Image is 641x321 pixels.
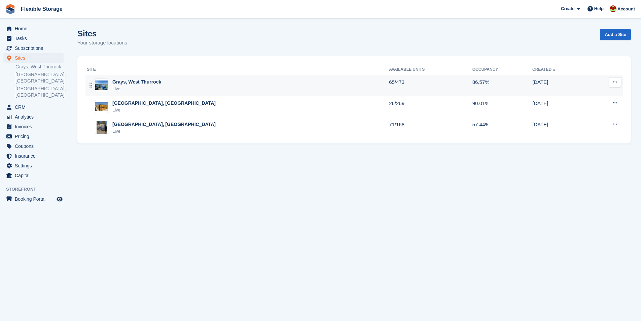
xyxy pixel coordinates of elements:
th: Available Units [389,64,472,75]
td: 57.44% [472,117,532,138]
a: [GEOGRAPHIC_DATA], [GEOGRAPHIC_DATA] [15,71,64,84]
a: Preview store [56,195,64,203]
div: Grays, West Thurrock [112,78,161,86]
div: [GEOGRAPHIC_DATA], [GEOGRAPHIC_DATA] [112,121,216,128]
span: Sites [15,53,55,63]
a: menu [3,53,64,63]
a: menu [3,24,64,33]
span: Pricing [15,132,55,141]
span: Booking Portal [15,194,55,204]
p: Your storage locations [77,39,127,47]
img: David Jones [610,5,616,12]
a: menu [3,194,64,204]
span: Capital [15,171,55,180]
td: [DATE] [532,96,590,117]
div: Live [112,128,216,135]
img: stora-icon-8386f47178a22dfd0bd8f6a31ec36ba5ce8667c1dd55bd0f319d3a0aa187defe.svg [5,4,15,14]
h1: Sites [77,29,127,38]
a: menu [3,102,64,112]
span: CRM [15,102,55,112]
a: Created [532,67,557,72]
span: Settings [15,161,55,170]
div: Live [112,107,216,114]
span: Invoices [15,122,55,131]
td: 71/168 [389,117,472,138]
span: Analytics [15,112,55,122]
div: Live [112,86,161,92]
td: [DATE] [532,117,590,138]
span: Coupons [15,141,55,151]
th: Occupancy [472,64,532,75]
td: 65/473 [389,75,472,96]
span: Create [561,5,574,12]
a: Add a Site [600,29,631,40]
span: Insurance [15,151,55,161]
span: Tasks [15,34,55,43]
a: menu [3,112,64,122]
a: menu [3,132,64,141]
span: Storefront [6,186,67,193]
td: 26/269 [389,96,472,117]
td: 86.57% [472,75,532,96]
a: menu [3,161,64,170]
a: menu [3,141,64,151]
td: 90.01% [472,96,532,117]
a: Flexible Storage [18,3,65,14]
a: [GEOGRAPHIC_DATA], [GEOGRAPHIC_DATA] [15,86,64,98]
span: Subscriptions [15,43,55,53]
img: Image of Grays, West Thurrock site [95,81,108,90]
div: [GEOGRAPHIC_DATA], [GEOGRAPHIC_DATA] [112,100,216,107]
td: [DATE] [532,75,590,96]
span: Account [617,6,635,12]
a: menu [3,34,64,43]
th: Site [85,64,389,75]
span: Home [15,24,55,33]
a: menu [3,151,64,161]
a: Grays, West Thurrock [15,64,64,70]
a: menu [3,43,64,53]
img: Image of Chelmsford, Essex site [97,121,107,134]
img: Image of Aveley, Essex site [95,102,108,111]
a: menu [3,171,64,180]
span: Help [594,5,604,12]
a: menu [3,122,64,131]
